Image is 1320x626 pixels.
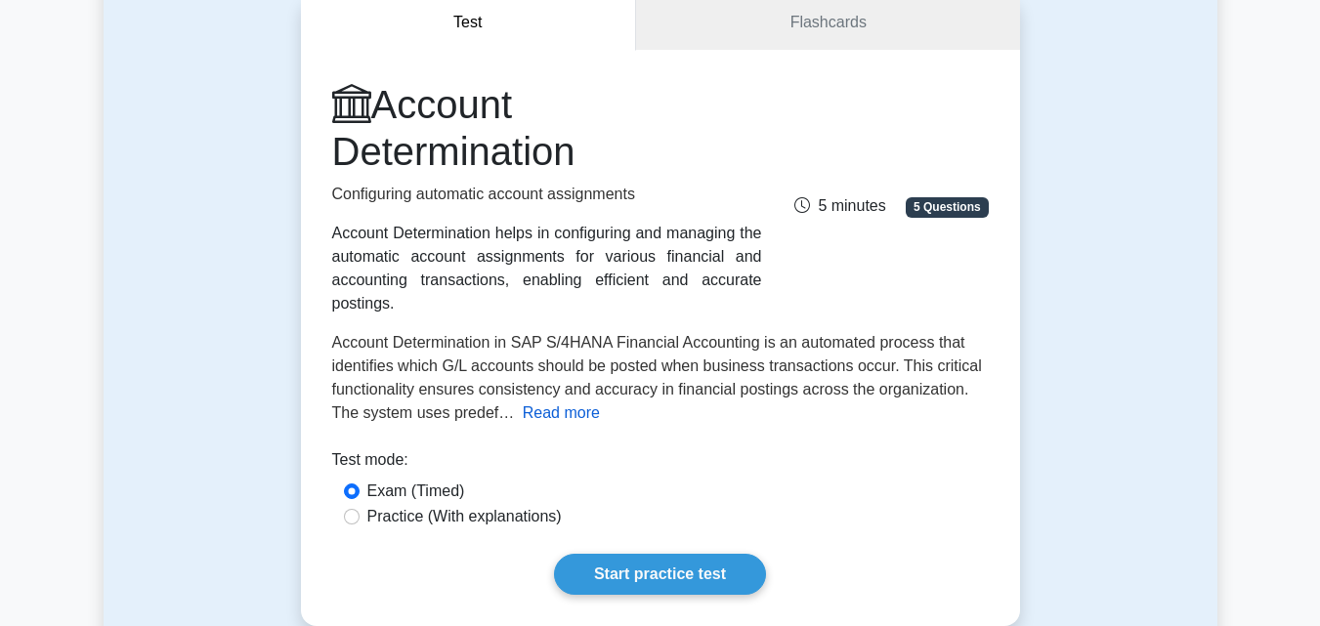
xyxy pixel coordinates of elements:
[367,505,562,528] label: Practice (With explanations)
[367,480,465,503] label: Exam (Timed)
[794,197,885,214] span: 5 minutes
[523,401,600,425] button: Read more
[332,448,989,480] div: Test mode:
[332,334,982,421] span: Account Determination in SAP S/4HANA Financial Accounting is an automated process that identifies...
[554,554,766,595] a: Start practice test
[332,81,762,175] h1: Account Determination
[906,197,988,217] span: 5 Questions
[332,183,762,206] p: Configuring automatic account assignments
[332,222,762,315] div: Account Determination helps in configuring and managing the automatic account assignments for var...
